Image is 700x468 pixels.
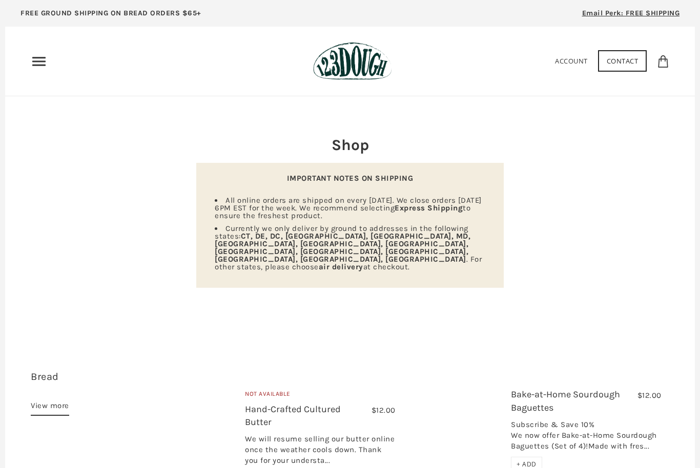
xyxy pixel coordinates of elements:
[31,370,137,399] h3: 15 items
[637,391,662,400] span: $12.00
[319,262,363,271] strong: air delivery
[511,389,620,413] a: Bake-at-Home Sourdough Baguettes
[395,203,463,212] strong: Express Shipping
[598,50,647,72] a: Contact
[20,8,201,19] p: FREE GROUND SHIPPING ON BREAD ORDERS $65+
[245,403,341,428] a: Hand-Crafted Cultured Butter
[372,406,396,415] span: $12.00
[215,224,482,271] span: Currently we only deliver by ground to addresses in the following states: . For other states, ple...
[287,174,414,183] strong: IMPORTANT NOTES ON SHIPPING
[31,399,69,416] a: View more
[313,42,392,80] img: 123Dough Bakery
[582,9,680,17] span: Email Perk: FREE SHIPPING
[555,56,588,66] a: Account
[215,231,470,264] strong: CT, DE, DC, [GEOGRAPHIC_DATA], [GEOGRAPHIC_DATA], MD, [GEOGRAPHIC_DATA], [GEOGRAPHIC_DATA], [GEOG...
[245,389,395,403] div: Not Available
[567,5,695,27] a: Email Perk: FREE SHIPPING
[196,134,504,156] h2: Shop
[31,53,47,70] nav: Primary
[511,419,661,457] div: Subscribe & Save 10% We now offer Bake-at-Home Sourdough Baguettes (Set of 4)!Made with fres...
[215,196,482,220] span: All online orders are shipped on every [DATE]. We close orders [DATE] 6PM EST for the week. We re...
[31,371,59,382] a: Bread
[5,5,217,27] a: FREE GROUND SHIPPING ON BREAD ORDERS $65+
